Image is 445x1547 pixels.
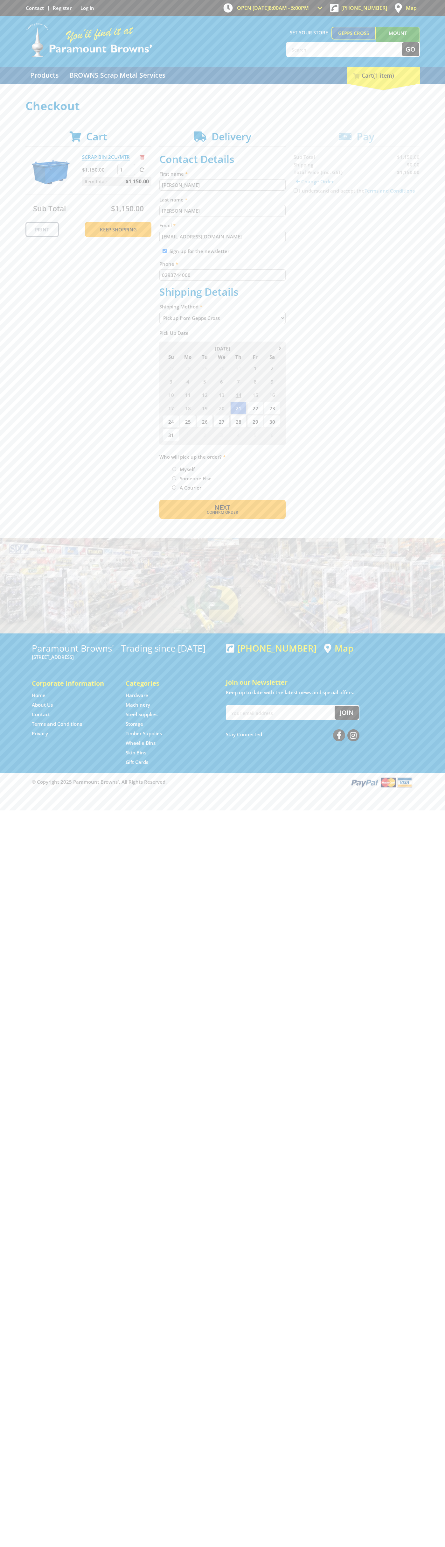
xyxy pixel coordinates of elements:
[213,353,230,361] span: We
[213,402,230,414] span: 20
[65,67,170,84] a: Go to the BROWNS Scrap Metal Services page
[287,42,402,56] input: Search
[215,345,230,352] span: [DATE]
[226,706,335,720] input: Your email address
[159,269,286,281] input: Please enter your telephone number.
[230,428,247,441] span: 4
[126,711,157,718] a: Go to the Steel Supplies page
[197,402,213,414] span: 19
[159,196,286,203] label: Last name
[126,177,149,186] span: $1,150.00
[53,5,72,11] a: Go to the registration page
[163,375,179,388] span: 3
[159,153,286,165] h2: Contact Details
[126,759,148,766] a: Go to the Gift Cards page
[25,222,59,237] a: Print
[126,702,150,708] a: Go to the Machinery page
[247,388,263,401] span: 15
[402,42,419,56] button: Go
[82,166,116,173] p: $1,150.00
[264,353,280,361] span: Sa
[247,353,263,361] span: Fr
[237,4,309,11] span: OPEN [DATE]
[247,375,263,388] span: 8
[180,402,196,414] span: 18
[269,4,309,11] span: 8:00am - 5:00pm
[226,643,316,653] div: [PHONE_NUMBER]
[82,154,130,160] a: SCRAP BIN 2CU/MTR
[226,727,359,742] div: Stay Connected
[264,402,280,414] span: 23
[159,286,286,298] h2: Shipping Details
[172,485,176,490] input: Please select who will pick up the order.
[159,500,286,519] button: Next Confirm order
[197,353,213,361] span: Tu
[85,222,151,237] a: Keep Shopping
[264,375,280,388] span: 9
[159,205,286,216] input: Please enter your last name.
[32,653,219,661] p: [STREET_ADDRESS]
[197,428,213,441] span: 2
[180,415,196,428] span: 25
[32,711,50,718] a: Go to the Contact page
[170,248,229,254] label: Sign up for the newsletter
[230,415,247,428] span: 28
[172,476,176,480] input: Please select who will pick up the order.
[213,428,230,441] span: 3
[350,776,414,788] img: PayPal, Mastercard, Visa accepted
[159,231,286,242] input: Please enter your email address.
[32,730,48,737] a: Go to the Privacy page
[180,428,196,441] span: 1
[180,388,196,401] span: 11
[247,428,263,441] span: 5
[126,692,148,699] a: Go to the Hardware page
[159,260,286,268] label: Phone
[126,679,207,688] h5: Categories
[335,706,359,720] button: Join
[80,5,94,11] a: Log in
[163,388,179,401] span: 10
[86,130,107,143] span: Cart
[32,692,45,699] a: Go to the Home page
[197,415,213,428] span: 26
[32,643,219,653] h3: Paramount Browns' - Trading since [DATE]
[247,362,263,374] span: 1
[177,473,214,484] label: Someone Else
[173,511,272,514] span: Confirm order
[159,179,286,191] input: Please enter your first name.
[32,679,113,688] h5: Corporate Information
[126,749,146,756] a: Go to the Skip Bins page
[163,415,179,428] span: 24
[180,375,196,388] span: 4
[373,72,394,79] span: (1 item)
[126,721,143,727] a: Go to the Storage page
[159,453,286,461] label: Who will pick up the order?
[180,362,196,374] span: 28
[264,362,280,374] span: 2
[33,203,66,214] span: Sub Total
[25,22,153,58] img: Paramount Browns'
[230,402,247,414] span: 21
[226,689,414,696] p: Keep up to date with the latest news and special offers.
[213,388,230,401] span: 13
[324,643,353,653] a: View a map of Gepps Cross location
[264,428,280,441] span: 6
[82,177,151,186] p: Item total:
[214,503,230,512] span: Next
[177,464,197,475] label: Myself
[163,362,179,374] span: 27
[286,27,332,38] span: Set your store
[180,353,196,361] span: Mo
[126,730,162,737] a: Go to the Timber Supplies page
[212,130,251,143] span: Delivery
[226,678,414,687] h5: Join our Newsletter
[163,428,179,441] span: 31
[213,375,230,388] span: 6
[32,702,53,708] a: Go to the About Us page
[247,402,263,414] span: 22
[126,740,156,746] a: Go to the Wheelie Bins page
[213,362,230,374] span: 30
[31,153,70,191] img: SCRAP BIN 2CU/MTR
[213,415,230,428] span: 27
[25,67,63,84] a: Go to the Products page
